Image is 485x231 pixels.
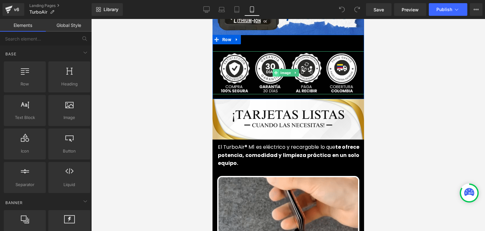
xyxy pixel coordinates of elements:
[199,3,214,16] a: Desktop
[470,3,482,16] button: More
[80,50,87,58] a: Expand / Collapse
[351,3,363,16] button: Redo
[5,124,147,148] font: El TurboAir® M1 es eléctrico y recargable lo que
[6,114,44,121] span: Text Block
[67,50,80,58] span: Image
[104,7,118,12] span: Library
[20,16,28,25] a: Expand / Collapse
[8,16,20,25] span: Row
[5,51,17,57] span: Base
[214,3,229,16] a: Laptop
[50,148,88,154] span: Button
[92,3,123,16] a: New Library
[6,148,44,154] span: Icon
[429,3,467,16] button: Publish
[13,5,21,14] div: v6
[29,3,92,8] a: Landing Pages
[6,81,44,87] span: Row
[29,9,47,15] span: TurboAir
[50,181,88,188] span: Liquid
[244,3,260,16] a: Mobile
[6,181,44,188] span: Separator
[3,3,24,16] a: v6
[50,114,88,121] span: Image
[50,81,88,87] span: Heading
[402,6,419,13] span: Preview
[394,3,426,16] a: Preview
[436,7,452,12] span: Publish
[336,3,348,16] button: Undo
[229,3,244,16] a: Tablet
[46,19,92,32] a: Global Style
[5,200,23,206] span: Banner
[374,6,384,13] span: Save
[5,124,147,148] strong: te ofrece potencia, comodidad y limpieza práctica en un solo equipo.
